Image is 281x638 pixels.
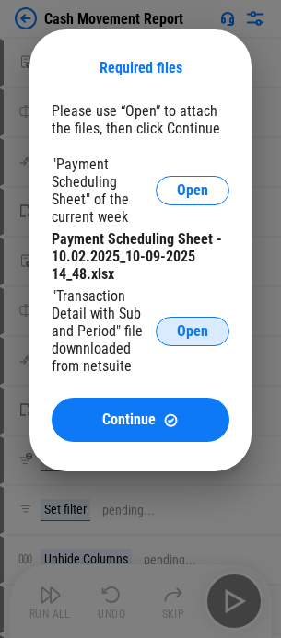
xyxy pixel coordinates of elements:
[163,412,179,428] img: Continue
[52,102,229,137] div: Please use “Open” to attach the files, then click Continue
[52,230,229,283] div: Payment Scheduling Sheet - 10.02.2025_10-09-2025 14_48.xlsx
[177,324,208,339] span: Open
[52,287,156,375] div: "Transaction Detail with Sub and Period" file downnloaded from netsuite
[52,59,229,76] div: Required files
[156,176,229,205] button: Open
[156,317,229,346] button: Open
[177,183,208,198] span: Open
[102,412,156,427] span: Continue
[52,398,229,442] button: ContinueContinue
[52,156,156,226] div: "Payment Scheduling Sheet" of the current week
